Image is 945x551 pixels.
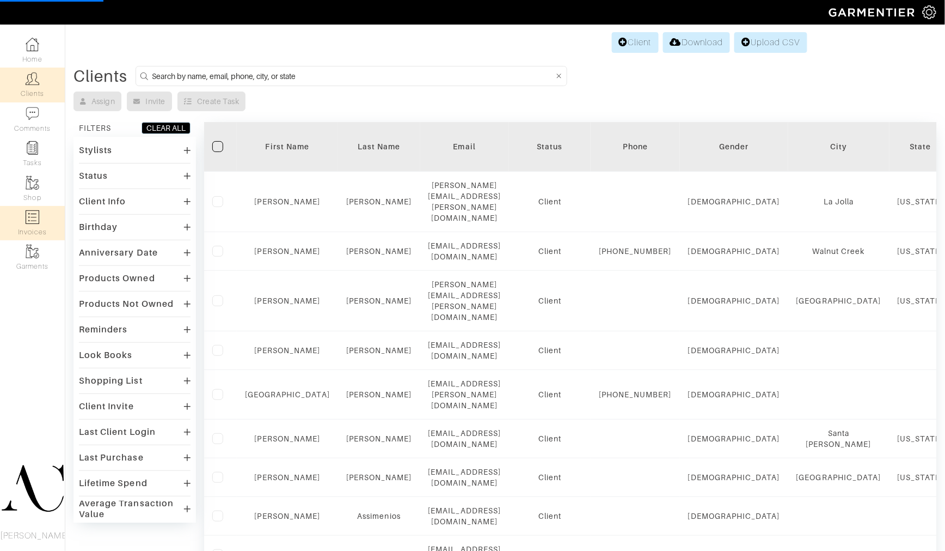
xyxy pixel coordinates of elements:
th: Toggle SortBy [338,122,420,172]
a: [PERSON_NAME] [255,346,321,355]
img: garments-icon-b7da505a4dc4fd61783c78ac3ca0ef83fa9d6f193b1c9dc38574b1d14d53ca28.png [26,245,39,258]
img: gear-icon-white-bd11855cb880d31180b6d7d6211b90ccbf57a29d726f0c71d8c61bd08dd39cc2.png [923,5,936,19]
div: Client [517,295,582,306]
div: Santa [PERSON_NAME] [796,428,881,450]
input: Search by name, email, phone, city, or state [152,69,554,83]
div: FILTERS [79,123,111,134]
div: Client [517,511,582,522]
div: [EMAIL_ADDRESS][PERSON_NAME][DOMAIN_NAME] [428,378,501,411]
div: Look Books [79,350,133,361]
div: [US_STATE] [898,433,944,444]
div: [DEMOGRAPHIC_DATA] [688,246,780,257]
th: Toggle SortBy [237,122,338,172]
th: Toggle SortBy [680,122,788,172]
div: City [796,141,881,152]
div: [DEMOGRAPHIC_DATA] [688,196,780,207]
div: [US_STATE] [898,295,944,306]
div: [EMAIL_ADDRESS][DOMAIN_NAME] [428,340,501,361]
div: Email [428,141,501,152]
div: Phone [599,141,672,152]
a: Client [612,32,659,53]
div: [US_STATE] [898,246,944,257]
img: dashboard-icon-dbcd8f5a0b271acd01030246c82b418ddd0df26cd7fceb0bd07c9910d44c42f6.png [26,38,39,51]
a: Download [663,32,730,53]
a: [PERSON_NAME] [255,296,321,305]
a: [PERSON_NAME] [346,296,412,305]
div: La Jolla [796,196,881,207]
div: Birthday [79,222,118,233]
a: Upload CSV [734,32,807,53]
a: [PERSON_NAME] [346,197,412,206]
div: [PHONE_NUMBER] [599,246,672,257]
div: Last Name [346,141,412,152]
div: Clients [73,71,127,82]
div: Stylists [79,145,112,156]
div: Client Info [79,196,126,207]
div: Average Transaction Value [79,498,184,520]
div: [PERSON_NAME][EMAIL_ADDRESS][PERSON_NAME][DOMAIN_NAME] [428,279,501,323]
img: comment-icon-a0a6a9ef722e966f86d9cbdc48e553b5cf19dbc54f86b18d962a5391bc8f6eb6.png [26,107,39,120]
div: [DEMOGRAPHIC_DATA] [688,389,780,400]
div: [DEMOGRAPHIC_DATA] [688,433,780,444]
div: [GEOGRAPHIC_DATA] [796,472,881,483]
div: Last Purchase [79,452,144,463]
div: State [898,141,944,152]
div: CLEAR ALL [146,123,186,134]
div: Client Invite [79,401,134,412]
a: [PERSON_NAME] [255,434,321,443]
a: [PERSON_NAME] [255,512,321,520]
th: Toggle SortBy [509,122,591,172]
div: [PHONE_NUMBER] [599,389,672,400]
div: Client [517,433,582,444]
div: Shopping List [79,376,143,386]
div: [DEMOGRAPHIC_DATA] [688,295,780,306]
div: [US_STATE] [898,472,944,483]
div: Anniversary Date [79,247,158,258]
a: [PERSON_NAME] [346,390,412,399]
div: Client [517,196,582,207]
div: Status [517,141,582,152]
img: orders-icon-0abe47150d42831381b5fb84f609e132dff9fe21cb692f30cb5eec754e2cba89.png [26,210,39,224]
div: First Name [245,141,330,152]
button: CLEAR ALL [142,122,191,134]
div: Gender [688,141,780,152]
div: [GEOGRAPHIC_DATA] [796,295,881,306]
div: Last Client Login [79,427,156,438]
a: [PERSON_NAME] [255,197,321,206]
a: [PERSON_NAME] [255,473,321,482]
a: [PERSON_NAME] [346,434,412,443]
div: [EMAIL_ADDRESS][DOMAIN_NAME] [428,428,501,450]
div: [PERSON_NAME][EMAIL_ADDRESS][PERSON_NAME][DOMAIN_NAME] [428,180,501,223]
img: clients-icon-6bae9207a08558b7cb47a8932f037763ab4055f8c8b6bfacd5dc20c3e0201464.png [26,72,39,86]
a: Assimenios [357,512,401,520]
div: [DEMOGRAPHIC_DATA] [688,472,780,483]
div: [EMAIL_ADDRESS][DOMAIN_NAME] [428,505,501,527]
div: Client [517,472,582,483]
div: Products Owned [79,273,155,284]
div: Status [79,171,108,181]
div: [US_STATE] [898,196,944,207]
img: garmentier-logo-header-white-b43fb05a5012e4ada735d5af1a66efaba907eab6374d6393d1fbf88cb4ef424d.png [824,3,923,22]
div: Client [517,389,582,400]
a: [PERSON_NAME] [346,473,412,482]
div: [EMAIL_ADDRESS][DOMAIN_NAME] [428,240,501,262]
div: Lifetime Spend [79,478,148,489]
img: garments-icon-b7da505a4dc4fd61783c78ac3ca0ef83fa9d6f193b1c9dc38574b1d14d53ca28.png [26,176,39,190]
div: Products Not Owned [79,299,174,310]
a: [PERSON_NAME] [346,346,412,355]
div: [EMAIL_ADDRESS][DOMAIN_NAME] [428,467,501,488]
div: Walnut Creek [796,246,881,257]
a: [PERSON_NAME] [346,247,412,256]
div: [DEMOGRAPHIC_DATA] [688,345,780,356]
div: Reminders [79,324,127,335]
div: [DEMOGRAPHIC_DATA] [688,511,780,522]
div: Client [517,345,582,356]
img: reminder-icon-8004d30b9f0a5d33ae49ab947aed9ed385cf756f9e5892f1edd6e32f2345188e.png [26,141,39,155]
a: [GEOGRAPHIC_DATA] [245,390,330,399]
div: Client [517,246,582,257]
a: [PERSON_NAME] [255,247,321,256]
